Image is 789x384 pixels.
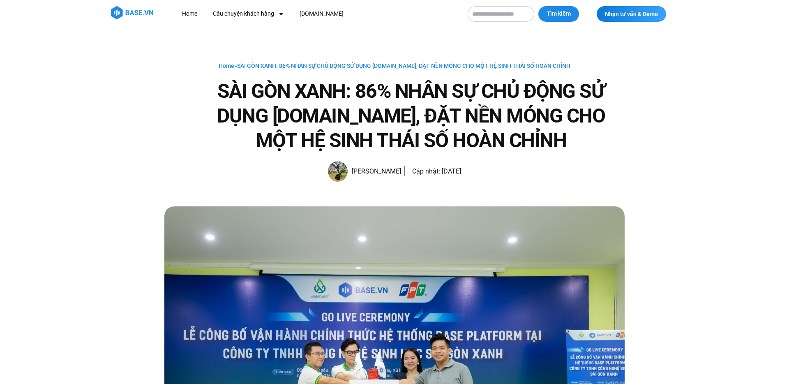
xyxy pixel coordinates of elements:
a: Câu chuyện khách hàng [207,6,290,21]
span: Cập nhật: [412,167,440,175]
a: Home [176,6,203,21]
span: Tìm kiếm [547,10,571,18]
span: SÀI GÒN XANH: 86% NHÂN SỰ CHỦ ĐỘNG SỬ DỤNG [DOMAIN_NAME], ĐẶT NỀN MÓNG CHO MỘT HỆ SINH THÁI SỐ HO... [237,62,570,69]
button: Tìm kiếm [538,6,579,22]
span: » [219,62,570,69]
nav: Menu [176,6,459,21]
h1: SÀI GÒN XANH: 86% NHÂN SỰ CHỦ ĐỘNG SỬ DỤNG [DOMAIN_NAME], ĐẶT NỀN MÓNG CHO MỘT HỆ SINH THÁI SỐ HO... [197,79,625,153]
a: Picture of Đoàn Đức [PERSON_NAME] [328,161,401,182]
a: Home [219,62,234,69]
a: [DOMAIN_NAME] [293,6,350,21]
a: Nhận tư vấn & Demo [597,6,666,22]
span: [PERSON_NAME] [348,166,401,177]
span: Nhận tư vấn & Demo [605,11,658,17]
time: [DATE] [442,167,461,175]
img: Picture of Đoàn Đức [328,161,348,182]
